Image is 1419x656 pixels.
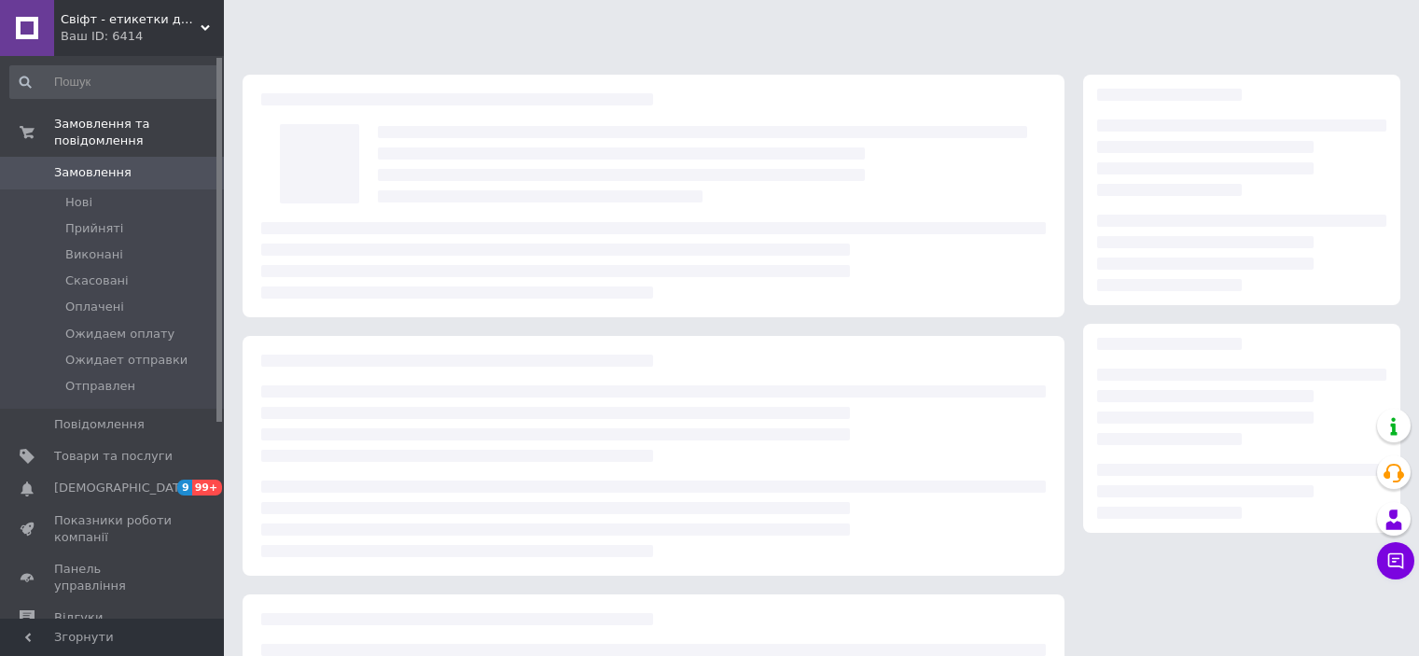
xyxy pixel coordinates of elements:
[177,480,192,495] span: 9
[65,272,129,289] span: Скасовані
[65,246,123,263] span: Виконані
[65,299,124,315] span: Оплачені
[54,448,173,465] span: Товари та послуги
[54,480,192,496] span: [DEMOGRAPHIC_DATA]
[61,28,224,45] div: Ваш ID: 6414
[54,561,173,594] span: Панель управління
[65,326,174,342] span: Ожидаем оплату
[54,609,103,626] span: Відгуки
[65,194,92,211] span: Нові
[1377,542,1414,579] button: Чат з покупцем
[54,164,132,181] span: Замовлення
[192,480,223,495] span: 99+
[65,220,123,237] span: Прийняті
[61,11,201,28] span: Свіфт - етикетки для бізнесу
[54,416,145,433] span: Повідомлення
[9,65,220,99] input: Пошук
[54,512,173,546] span: Показники роботи компанії
[54,116,224,149] span: Замовлення та повідомлення
[65,378,135,395] span: Отправлен
[65,352,188,369] span: Ожидает отправки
